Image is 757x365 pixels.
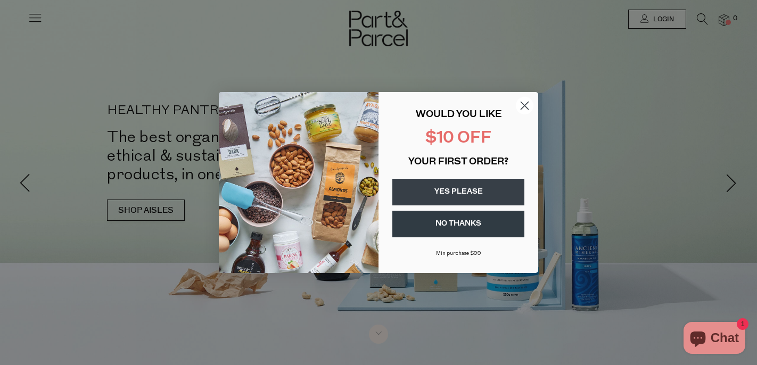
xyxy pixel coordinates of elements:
button: Close dialog [515,96,534,115]
span: YOUR FIRST ORDER? [408,157,508,167]
button: NO THANKS [392,211,524,237]
inbox-online-store-chat: Shopify online store chat [680,322,748,356]
span: Min purchase $99 [436,251,481,256]
button: YES PLEASE [392,179,524,205]
span: WOULD YOU LIKE [416,110,501,120]
span: $10 OFF [425,130,491,147]
img: 43fba0fb-7538-40bc-babb-ffb1a4d097bc.jpeg [219,92,378,273]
